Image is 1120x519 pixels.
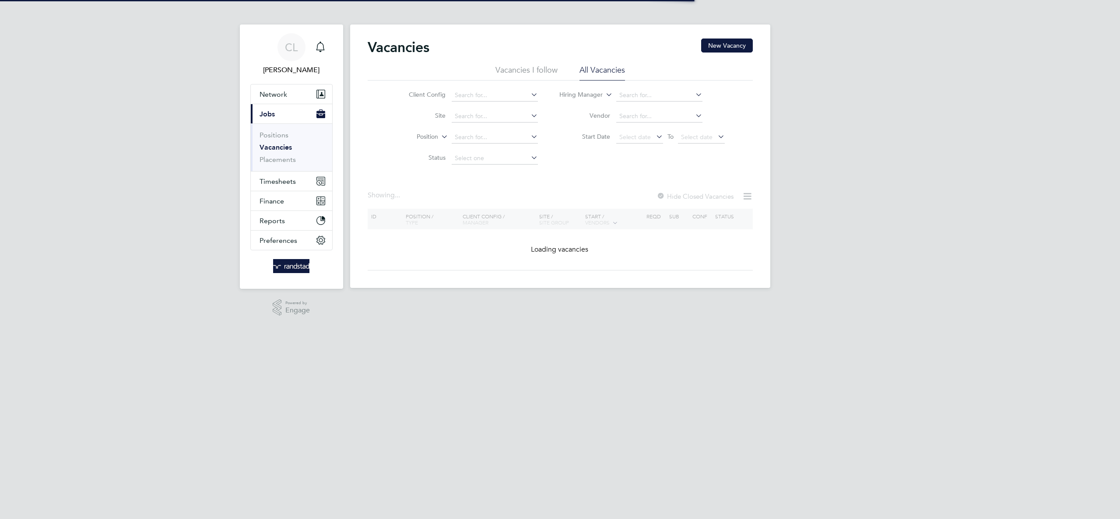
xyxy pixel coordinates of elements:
[665,131,676,142] span: To
[251,123,332,171] div: Jobs
[395,154,446,161] label: Status
[260,90,287,98] span: Network
[250,259,333,273] a: Go to home page
[285,42,298,53] span: CL
[452,131,538,144] input: Search for...
[388,133,438,141] label: Position
[260,217,285,225] span: Reports
[251,172,332,191] button: Timesheets
[368,39,429,56] h2: Vacancies
[251,211,332,230] button: Reports
[260,197,284,205] span: Finance
[616,110,702,123] input: Search for...
[273,259,309,273] img: randstad-logo-retina.png
[285,307,310,314] span: Engage
[395,112,446,119] label: Site
[250,65,333,75] span: Charlotte Lockeridge
[395,191,400,200] span: ...
[260,143,292,151] a: Vacancies
[250,33,333,75] a: CL[PERSON_NAME]
[251,104,332,123] button: Jobs
[701,39,753,53] button: New Vacancy
[260,155,296,164] a: Placements
[452,152,538,165] input: Select one
[260,110,275,118] span: Jobs
[452,110,538,123] input: Search for...
[251,231,332,250] button: Preferences
[681,133,713,141] span: Select date
[251,191,332,210] button: Finance
[273,299,310,316] a: Powered byEngage
[240,25,343,289] nav: Main navigation
[619,133,651,141] span: Select date
[260,177,296,186] span: Timesheets
[560,133,610,140] label: Start Date
[285,299,310,307] span: Powered by
[452,89,538,102] input: Search for...
[260,131,288,139] a: Positions
[251,84,332,104] button: Network
[657,192,734,200] label: Hide Closed Vacancies
[579,65,625,81] li: All Vacancies
[395,91,446,98] label: Client Config
[495,65,558,81] li: Vacancies I follow
[368,191,402,200] div: Showing
[260,236,297,245] span: Preferences
[552,91,603,99] label: Hiring Manager
[616,89,702,102] input: Search for...
[560,112,610,119] label: Vendor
